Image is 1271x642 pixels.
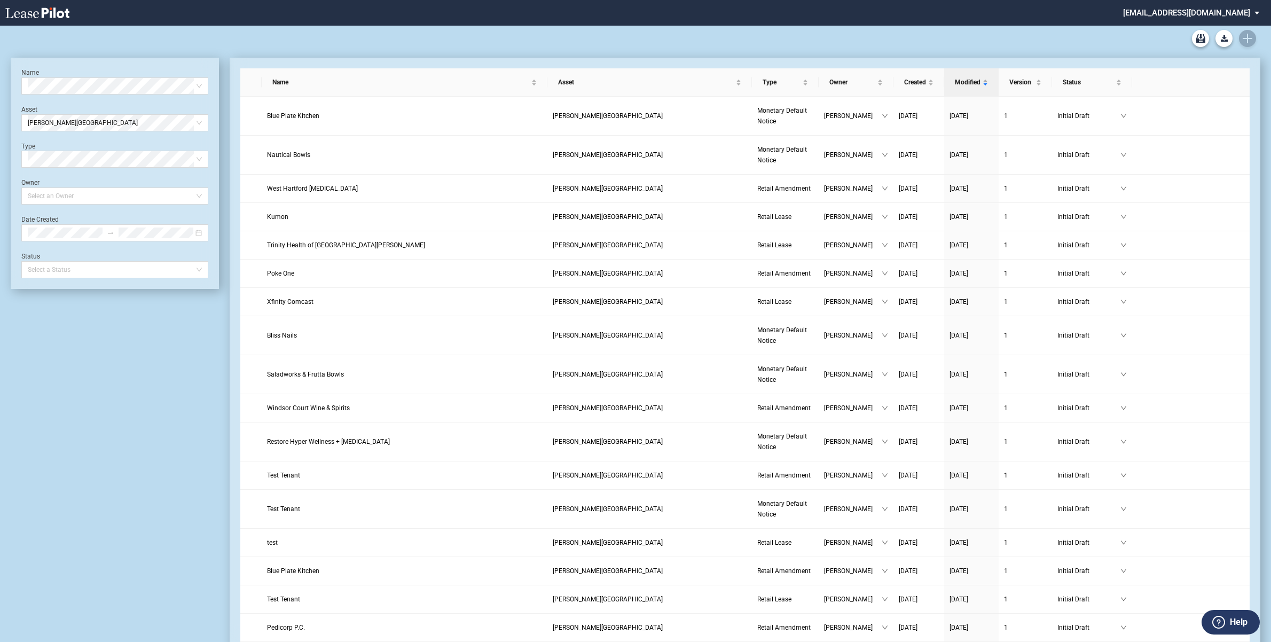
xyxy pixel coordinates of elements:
a: [DATE] [899,594,939,605]
span: 1 [1004,472,1008,479]
span: Bishop's Corner [553,332,663,339]
span: Initial Draft [1057,403,1120,413]
a: [DATE] [899,150,939,160]
span: [DATE] [899,185,917,192]
span: Bishop's Corner [553,270,663,277]
span: Initial Draft [1057,268,1120,279]
span: [DATE] [899,298,917,306]
span: [DATE] [899,505,917,513]
a: Monetary Default Notice [757,325,813,346]
label: Owner [21,179,40,186]
span: down [882,624,888,631]
label: Help [1230,615,1248,629]
span: down [882,596,888,602]
a: Retail Amendment [757,566,813,576]
span: Bishop's Corner [553,213,663,221]
a: [DATE] [950,594,993,605]
span: Initial Draft [1057,504,1120,514]
span: [DATE] [950,472,968,479]
span: [DATE] [950,185,968,192]
a: 1 [1004,183,1047,194]
span: [DATE] [950,567,968,575]
span: Monetary Default Notice [757,500,807,518]
span: Initial Draft [1057,622,1120,633]
span: 1 [1004,539,1008,546]
span: Trinity Health of New Egland [267,241,425,249]
span: Retail Lease [757,596,791,603]
span: Retail Amendment [757,404,811,412]
span: Test Tenant [267,472,300,479]
span: down [1120,214,1127,220]
span: Bishop's Corner [553,371,663,378]
th: Asset [547,68,752,97]
span: Retail Amendment [757,472,811,479]
span: 1 [1004,371,1008,378]
span: Retail Lease [757,213,791,221]
a: 1 [1004,268,1047,279]
span: [DATE] [899,270,917,277]
span: [DATE] [950,624,968,631]
span: 1 [1004,596,1008,603]
a: Monetary Default Notice [757,498,813,520]
th: Owner [819,68,893,97]
a: 1 [1004,566,1047,576]
a: [DATE] [950,537,993,548]
span: Initial Draft [1057,594,1120,605]
span: [PERSON_NAME] [824,111,882,121]
a: Trinity Health of [GEOGRAPHIC_DATA][PERSON_NAME] [267,240,542,250]
span: Retail Amendment [757,270,811,277]
span: Bishop's Corner [553,298,663,306]
a: Retail Lease [757,240,813,250]
a: [DATE] [950,212,993,222]
th: Type [752,68,819,97]
span: [DATE] [950,151,968,159]
a: Blue Plate Kitchen [267,566,542,576]
a: Nautical Bowls [267,150,542,160]
span: Initial Draft [1057,183,1120,194]
a: test [267,537,542,548]
span: Poke One [267,270,294,277]
span: down [1120,568,1127,574]
a: [DATE] [899,296,939,307]
a: [PERSON_NAME][GEOGRAPHIC_DATA] [553,403,747,413]
a: [PERSON_NAME][GEOGRAPHIC_DATA] [553,330,747,341]
a: [PERSON_NAME][GEOGRAPHIC_DATA] [553,537,747,548]
label: Date Created [21,216,59,223]
span: down [882,214,888,220]
span: [DATE] [950,213,968,221]
label: Status [21,253,40,260]
span: down [882,506,888,512]
span: Saladworks & Frutta Bowls [267,371,344,378]
span: down [1120,113,1127,119]
a: West Hartford [MEDICAL_DATA] [267,183,542,194]
a: [DATE] [950,183,993,194]
a: [DATE] [950,566,993,576]
span: Initial Draft [1057,150,1120,160]
th: Name [262,68,547,97]
a: [DATE] [950,111,993,121]
span: [PERSON_NAME] [824,436,882,447]
a: 1 [1004,594,1047,605]
span: down [1120,539,1127,546]
label: Asset [21,106,37,113]
span: [PERSON_NAME] [824,594,882,605]
span: Restore Hyper Wellness + Cryotherapy [267,438,390,445]
a: [DATE] [950,436,993,447]
a: [DATE] [899,330,939,341]
span: down [1120,332,1127,339]
a: [DATE] [950,150,993,160]
a: [DATE] [899,268,939,279]
a: [DATE] [950,403,993,413]
span: [DATE] [899,241,917,249]
span: down [882,539,888,546]
span: Initial Draft [1057,111,1120,121]
a: [PERSON_NAME][GEOGRAPHIC_DATA] [553,183,747,194]
a: [PERSON_NAME][GEOGRAPHIC_DATA] [553,369,747,380]
a: [PERSON_NAME][GEOGRAPHIC_DATA] [553,594,747,605]
span: [DATE] [950,404,968,412]
span: 1 [1004,112,1008,120]
a: 1 [1004,212,1047,222]
span: down [882,185,888,192]
span: Version [1009,77,1034,88]
a: [PERSON_NAME][GEOGRAPHIC_DATA] [553,240,747,250]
